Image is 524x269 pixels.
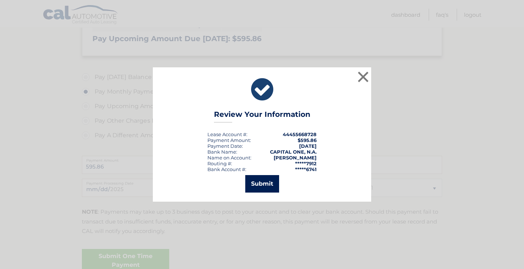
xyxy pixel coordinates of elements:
div: Routing #: [207,161,232,166]
button: × [356,70,370,84]
span: $595.86 [298,137,317,143]
button: Submit [245,175,279,193]
div: Bank Account #: [207,166,246,172]
h3: Review Your Information [214,110,310,123]
strong: 44455668728 [283,131,317,137]
div: Lease Account #: [207,131,247,137]
strong: CAPITAL ONE, N.A. [270,149,317,155]
div: : [207,143,243,149]
div: Bank Name: [207,149,237,155]
div: Payment Amount: [207,137,251,143]
div: Name on Account: [207,155,251,161]
span: [DATE] [299,143,317,149]
strong: [PERSON_NAME] [274,155,317,161]
span: Payment Date [207,143,242,149]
